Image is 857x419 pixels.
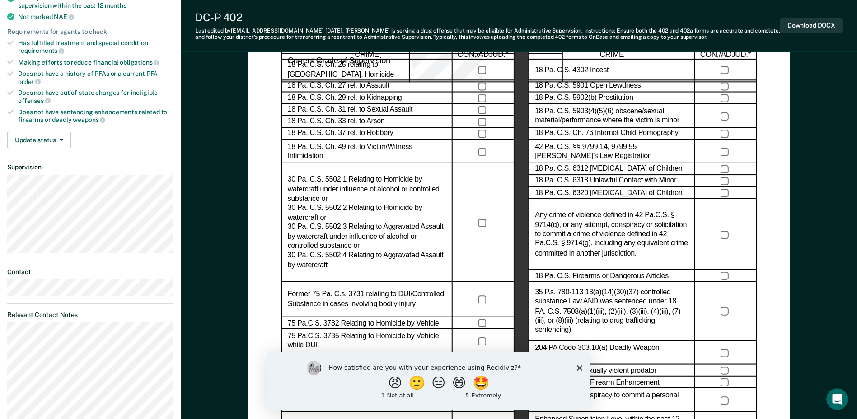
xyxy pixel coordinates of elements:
label: 18 Pa. C.S. Ch. 33 rel. to Arson [287,117,384,126]
div: Requirements for agents to check [7,28,173,36]
div: Does not have a history of PFAs or a current PFA order [18,70,173,85]
dt: Supervision [7,163,173,171]
div: Does not have sentencing enhancements related to firearms or deadly [18,108,173,124]
label: 18 Pa. C.S. Ch. 37 rel. to Robbery [287,129,393,139]
button: Update status [7,131,71,149]
label: Former 75 Pa. C.s. 3731 relating to DUI/Controlled Substance in cases involving bodily injury [287,290,446,309]
span: offenses [18,97,51,104]
label: 18 Pa. C.S. 6320 [MEDICAL_DATA] of Children [535,188,682,198]
label: 18 Pa. C.S. Ch. 76 Internet Child Pornography [535,129,678,139]
span: weapons [73,116,105,123]
span: obligations [120,59,159,66]
label: 18 Pa. C.S. 6318 Unlawful Contact with Minor [535,177,676,186]
label: 75 Pa.C.S. 3732 Relating to Homicide by Vehicle [287,318,439,328]
label: Designated as sexually violent predator [535,366,656,375]
label: 18 Pa. C.S. Ch. 31 rel. to Sexual Assault [287,105,412,115]
dt: Contact [7,268,173,276]
span: requirements [18,47,64,54]
iframe: Intercom live chat [826,388,848,410]
label: 18 Pa. C.S. Firearms or Dangerous Articles [535,271,669,281]
label: 35 P.s. 780-113 13(a)(14)(30)(37) controlled substance Law AND was sentenced under 18 PA. C.S. 75... [535,288,688,335]
iframe: Survey by Kim from Recidiviz [267,352,590,410]
div: Does not have out of state charges for ineligible [18,89,173,104]
div: Has fulfilled treatment and special condition [18,39,173,55]
label: 18 Pa. C.S. Ch. 49 rel. to Victim/Witness Intimidation [287,142,446,161]
label: 18 Pa. C.S. Ch. 29 rel. to Kidnapping [287,93,402,103]
label: 18 Pa. C.S. Ch. 25 relating to [GEOGRAPHIC_DATA]. Homicide [287,61,446,79]
div: CRIME [529,48,695,60]
div: CON./ADJUD.* [452,48,514,60]
span: NAE [54,13,74,20]
button: Download DOCX [780,18,843,33]
label: 42 Pa. C.S. 9712 Firearm Enhancement [535,378,659,387]
label: 18 Pa. C.S. 4302 Incest [535,65,609,75]
label: 18 Pa. C.S. 5902(b) Prostitution [535,93,633,103]
span: months [105,2,126,9]
div: Making efforts to reduce financial [18,58,173,66]
span: [DATE] [325,28,342,34]
div: Last edited by [EMAIL_ADDRESS][DOMAIN_NAME] . [PERSON_NAME] is serving a drug offense that may be... [195,28,780,41]
label: Any crime of violence defined in 42 Pa.C.S. § 9714(g), or any attempt, conspiracy or solicitation... [535,211,688,258]
label: 30 Pa. C.S. 5502.1 Relating to Homicide by watercraft under influence of alcohol or controlled su... [287,175,446,270]
label: 75 Pa.C.S. 3735 Relating to Homicide by Vehicle while DUI [287,331,446,350]
div: CON./ADJUD.* [695,48,757,60]
label: 18 Pa. C.S. 5901 Open Lewdness [535,82,641,91]
div: CRIME [281,48,452,60]
label: 18 Pa. C.S. 6312 [MEDICAL_DATA] of Children [535,164,682,174]
label: 42 Pa. C.S. §§ 9799.14, 9799.55 [PERSON_NAME]’s Law Registration [535,142,688,161]
label: 18 Pa. C.S. 5903(4)(5)(6) obscene/sexual material/performance where the victim is minor [535,107,688,126]
dt: Relevant Contact Notes [7,311,173,319]
div: Not marked [18,13,173,21]
label: An attempt or conspiracy to commit a personal injury crime [535,391,688,410]
label: 204 PA Code 303.10(a) Deadly Weapon Enhancement [535,344,688,363]
label: 18 Pa. C.S. Ch. 27 rel. to Assault [287,82,389,91]
div: DC-P 402 [195,11,780,24]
